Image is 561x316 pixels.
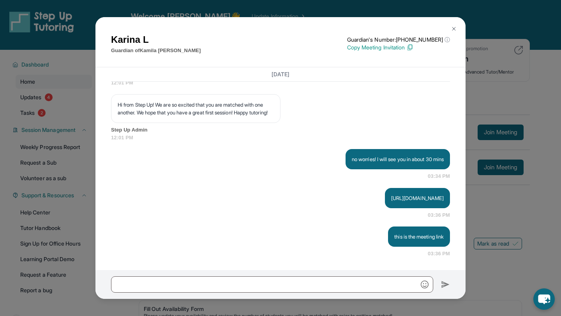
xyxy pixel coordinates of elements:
[352,155,444,163] p: no worries! I will see you in about 30 mins
[406,44,413,51] img: Copy Icon
[111,33,201,47] h1: Karina L
[451,26,457,32] img: Close Icon
[421,281,429,288] img: Emoji
[394,233,444,241] p: this is the meeting link
[111,126,450,134] span: Step Up Admin
[428,172,450,180] span: 03:34 PM
[441,280,450,289] img: Send icon
[428,211,450,219] span: 03:36 PM
[445,36,450,44] span: ⓘ
[111,134,450,142] span: 12:01 PM
[118,101,274,116] p: Hi from Step Up! We are so excited that you are matched with one another. We hope that you have a...
[428,250,450,258] span: 03:36 PM
[111,79,450,87] span: 12:01 PM
[111,47,201,54] p: Guardian of Kamila [PERSON_NAME]
[533,288,555,310] button: chat-button
[391,194,444,202] p: [URL][DOMAIN_NAME]
[347,36,450,44] p: Guardian's Number: [PHONE_NUMBER]
[347,44,450,51] p: Copy Meeting Invitation
[111,70,450,78] h3: [DATE]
